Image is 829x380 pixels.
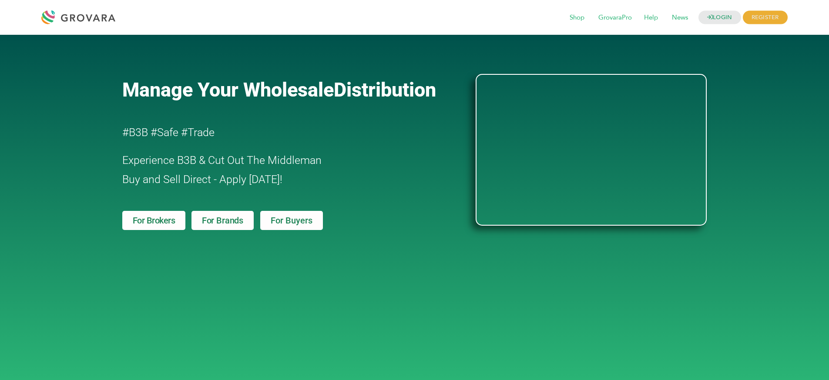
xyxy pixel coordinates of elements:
[666,13,694,23] a: News
[122,123,426,142] h2: #B3B #Safe #Trade
[122,154,322,167] span: Experience B3B & Cut Out The Middleman
[122,211,186,230] a: For Brokers
[202,216,243,225] span: For Brands
[638,10,664,26] span: Help
[698,11,741,24] a: LOGIN
[564,13,591,23] a: Shop
[334,78,436,101] span: Distribution
[191,211,254,230] a: For Brands
[260,211,323,230] a: For Buyers
[122,173,282,186] span: Buy and Sell Direct - Apply [DATE]!
[638,13,664,23] a: Help
[133,216,175,225] span: For Brokers
[666,10,694,26] span: News
[592,10,638,26] span: GrovaraPro
[122,78,462,101] a: Manage Your WholesaleDistribution
[122,78,334,101] span: Manage Your Wholesale
[592,13,638,23] a: GrovaraPro
[271,216,312,225] span: For Buyers
[743,11,788,24] span: REGISTER
[564,10,591,26] span: Shop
